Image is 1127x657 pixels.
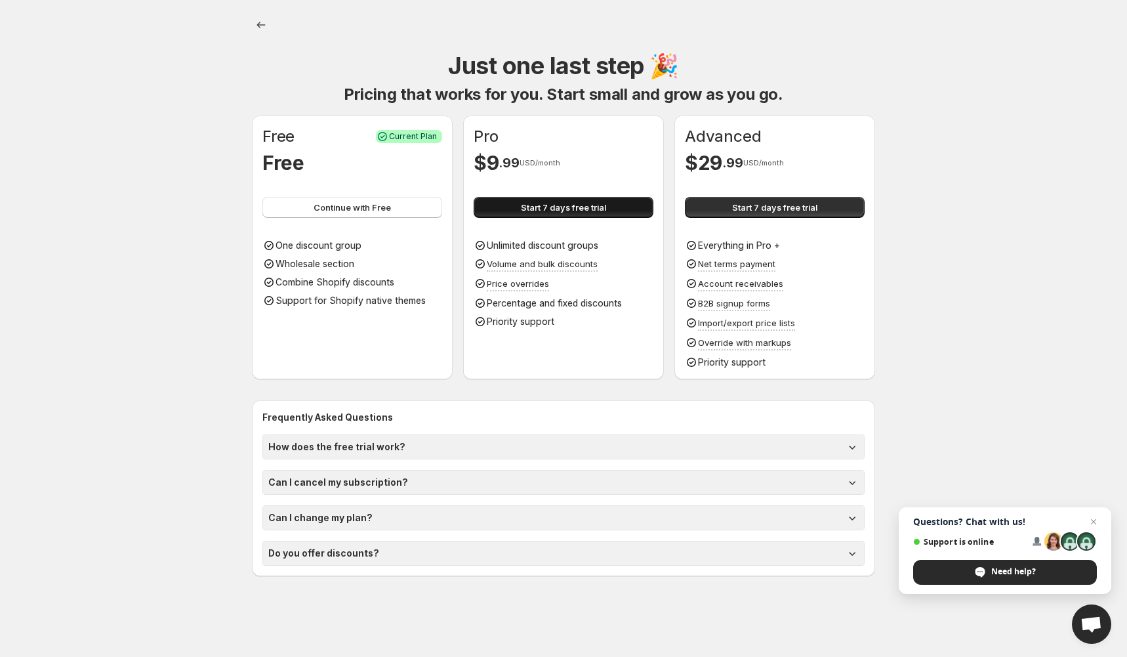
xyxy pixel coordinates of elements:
[521,201,606,214] span: Start 7 days free trial
[685,197,865,218] button: Start 7 days free trial
[474,150,499,176] h1: $ 9
[913,560,1097,585] span: Need help?
[474,126,498,147] h1: Pro
[685,126,761,147] h1: Advanced
[262,411,865,424] h2: Frequently Asked Questions
[276,239,361,252] p: One discount group
[262,126,295,147] h1: Free
[389,131,437,142] span: Current Plan
[698,240,780,251] span: Everything in Pro +
[314,201,391,214] span: Continue with Free
[698,356,766,368] span: Priority support
[262,150,304,176] h1: Free
[698,337,791,348] span: Override with markups
[722,155,743,171] span: . 99
[487,297,622,308] span: Percentage and fixed discounts
[276,276,394,289] p: Combine Shopify discounts
[991,566,1036,578] span: Need help?
[520,159,560,167] span: USD/month
[268,511,373,524] h1: Can I change my plan?
[499,155,519,171] span: . 99
[487,316,554,327] span: Priority support
[268,547,379,560] h1: Do you offer discounts?
[1072,604,1111,644] a: Open chat
[913,517,1097,527] span: Questions? Chat with us!
[262,197,442,218] button: Continue with Free
[685,150,722,176] h1: $ 29
[913,537,1023,547] span: Support is online
[448,50,678,81] h1: Just one last step 🎉
[474,197,653,218] button: Start 7 days free trial
[698,298,770,308] span: B2B signup forms
[698,278,783,289] span: Account receivables
[487,240,598,251] span: Unlimited discount groups
[487,259,598,269] span: Volume and bulk discounts
[698,318,795,328] span: Import/export price lists
[344,84,783,105] h1: Pricing that works for you. Start small and grow as you go.
[276,257,354,270] p: Wholesale section
[743,159,784,167] span: USD/month
[698,259,775,269] span: Net terms payment
[487,278,549,289] span: Price overrides
[732,201,817,214] span: Start 7 days free trial
[268,440,405,454] h1: How does the free trial work?
[276,294,426,307] p: Support for Shopify native themes
[268,476,408,489] h1: Can I cancel my subscription?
